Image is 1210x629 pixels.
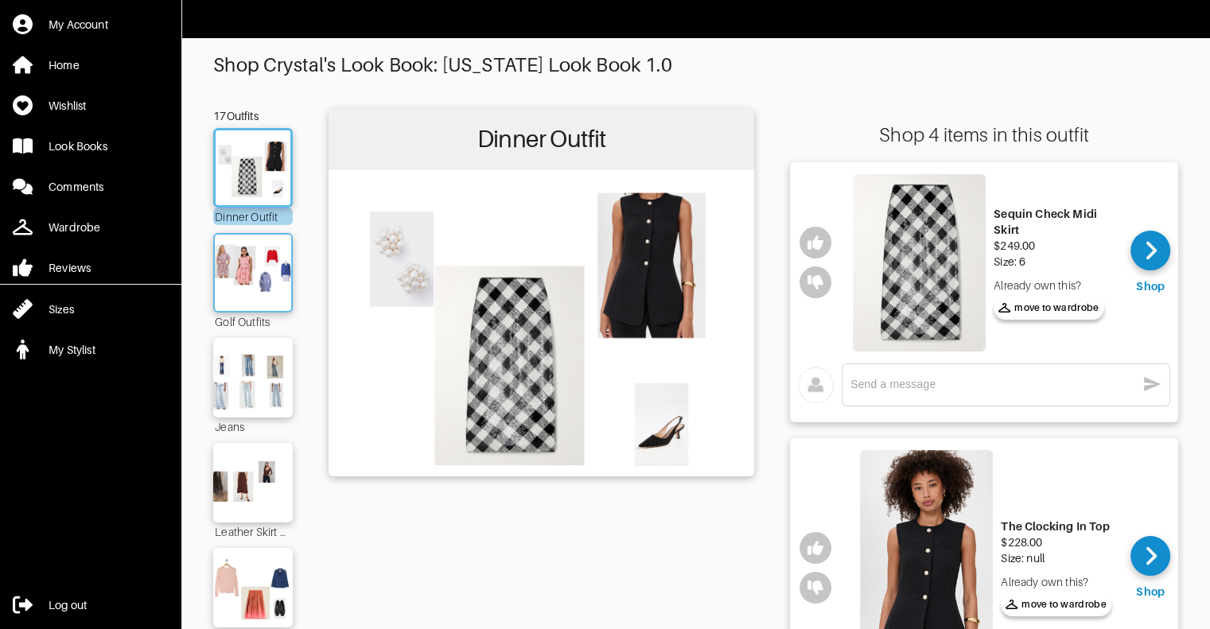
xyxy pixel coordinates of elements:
img: Outfit Jeans [208,346,298,410]
span: move to wardrobe [1006,597,1107,612]
img: Outfit Dinner Outfit [337,178,746,466]
div: Wishlist [49,98,86,114]
div: 17 Outfits [213,108,293,124]
div: Shop Crystal's Look Book: [US_STATE] Look Book 1.0 [213,54,1178,76]
button: move to wardrobe [1001,592,1111,616]
img: Outfit Golf Outfits [210,243,296,303]
div: $249.00 [994,238,1119,254]
div: Shop 4 items in this outfit [790,124,1178,146]
div: Wardrobe [49,219,100,235]
img: Outfit Sightseeing/Dinner [208,556,298,619]
div: Dinner Outfit [213,208,293,225]
img: Sequin Check Midi Skirt [853,174,986,351]
div: My Stylist [49,342,95,358]
div: Look Books [49,138,107,154]
div: Size: 6 [994,254,1119,270]
img: Outfit Leather Skirt Alternatives [208,451,298,514]
div: Reviews [49,260,91,276]
span: move to wardrobe [998,301,1099,315]
img: Outfit Dinner Outfit [212,138,295,197]
button: move to wardrobe [994,296,1104,320]
div: Already own this? [1001,574,1111,590]
img: avatar [798,367,834,403]
div: Golf Outfits [213,313,293,330]
a: Shop [1130,231,1170,294]
div: Already own this? [994,278,1119,293]
div: Size: null [1001,550,1111,566]
div: Comments [49,179,103,195]
div: Leather Skirt Alternatives [213,522,293,540]
div: Sizes [49,301,74,317]
div: The Clocking In Top [1001,518,1111,534]
div: Shop [1136,278,1165,294]
div: Log out [49,597,87,613]
div: Shop [1136,584,1165,600]
h2: Dinner Outfit [337,116,746,162]
div: Home [49,57,80,73]
div: Jeans [213,417,293,435]
div: Sequin Check Midi Skirt [994,206,1119,238]
div: My Account [49,17,108,33]
div: $228.00 [1001,534,1111,550]
a: Shop [1130,536,1170,600]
